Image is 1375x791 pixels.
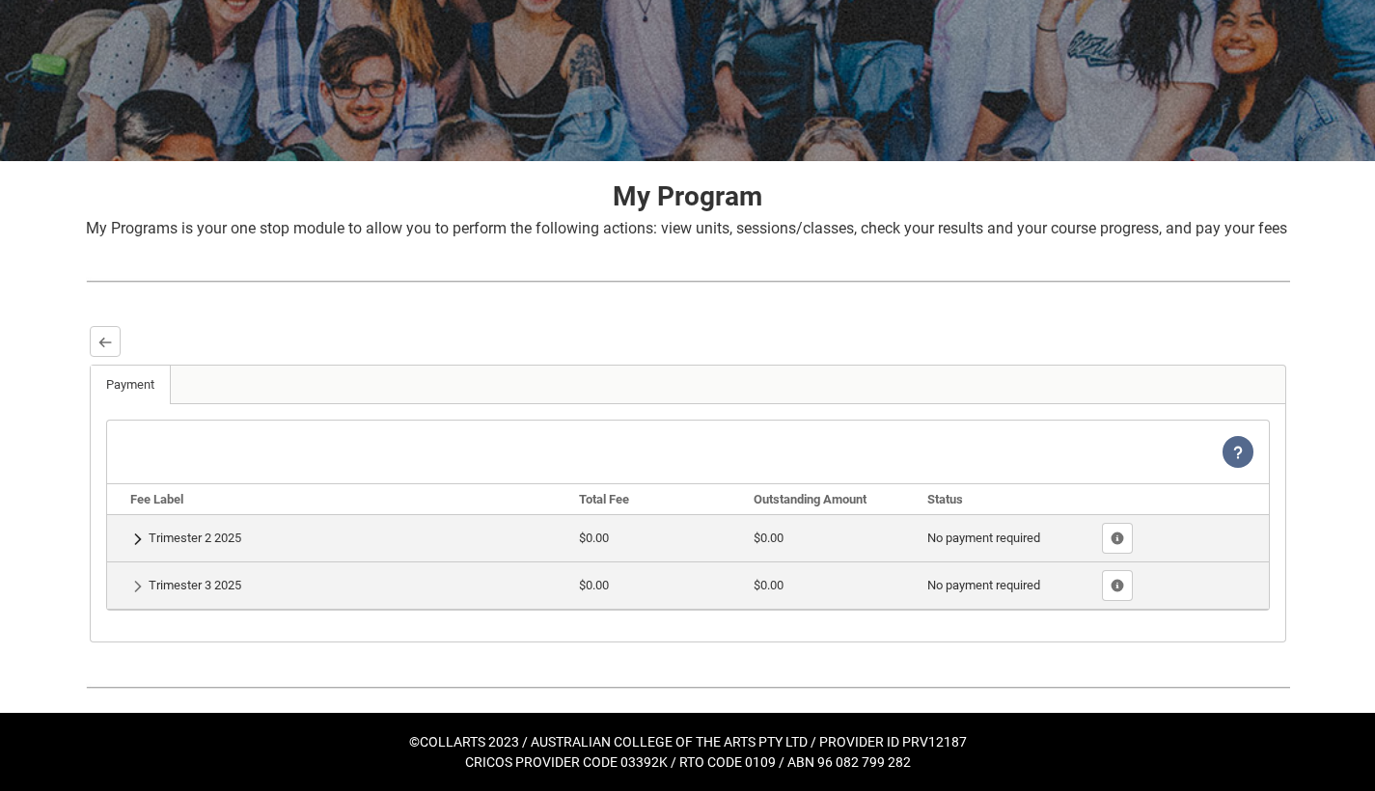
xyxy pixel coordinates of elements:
[86,219,1287,237] span: My Programs is your one stop module to allow you to perform the following actions: view units, se...
[579,578,609,592] lightning-formatted-number: $0.00
[86,271,1290,291] img: REDU_GREY_LINE
[1102,523,1133,554] button: Show Fee Lines
[107,514,572,561] td: Trimester 2 2025
[579,492,629,506] b: Total Fee
[107,561,572,609] td: Trimester 3 2025
[920,561,1094,609] td: No payment required
[920,514,1094,561] td: No payment required
[1223,444,1253,458] span: View Help
[613,180,762,212] strong: My Program
[91,366,171,404] a: Payment
[754,531,784,545] lightning-formatted-number: $0.00
[579,531,609,545] lightning-formatted-number: $0.00
[1223,436,1253,468] lightning-icon: View Help
[927,492,963,506] b: Status
[130,578,146,594] button: Show Details
[1102,570,1133,601] button: Show Fee Lines
[130,492,183,506] b: Fee Label
[130,531,146,547] button: Show Details
[86,677,1290,697] img: REDU_GREY_LINE
[754,492,866,506] b: Outstanding Amount
[754,578,784,592] lightning-formatted-number: $0.00
[90,326,121,357] button: Back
